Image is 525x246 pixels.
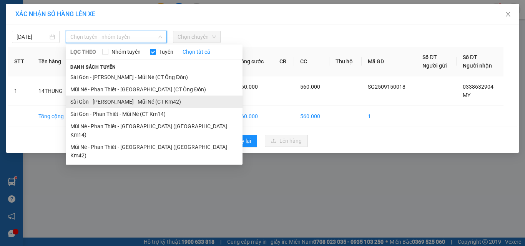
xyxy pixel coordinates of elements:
[294,106,329,127] td: 560.000
[83,10,102,28] img: logo.jpg
[505,11,511,17] span: close
[50,11,74,74] b: BIÊN NHẬN GỬI HÀNG HÓA
[17,33,48,41] input: 15/09/2025
[329,47,362,76] th: Thu hộ
[362,106,416,127] td: 1
[66,108,243,120] li: Sài Gòn - Phan Thiết - Mũi Né (CT Km14)
[238,84,258,90] span: 560.000
[32,47,73,76] th: Tên hàng
[463,92,470,98] span: MY
[66,141,243,162] li: Mũi Né - Phan Thiết - [GEOGRAPHIC_DATA] ([GEOGRAPHIC_DATA] Km42)
[158,35,163,39] span: down
[273,47,294,76] th: CR
[10,50,43,86] b: [PERSON_NAME]
[65,29,106,35] b: [DOMAIN_NAME]
[183,48,210,56] a: Chọn tất cả
[66,96,243,108] li: Sài Gòn - [PERSON_NAME] - Mũi Né (CT Km42)
[8,47,32,76] th: STT
[70,31,162,43] span: Chọn tuyến - nhóm tuyến
[66,120,243,141] li: Mũi Né - Phan Thiết - [GEOGRAPHIC_DATA] ([GEOGRAPHIC_DATA] Km14)
[294,47,329,76] th: CC
[265,135,308,147] button: uploadLên hàng
[15,10,95,18] span: XÁC NHẬN SỐ HÀNG LÊN XE
[300,84,320,90] span: 560.000
[66,64,121,71] span: Danh sách tuyến
[463,54,477,60] span: Số ĐT
[463,63,492,69] span: Người nhận
[463,84,493,90] span: 0338632904
[497,4,519,25] button: Close
[422,63,447,69] span: Người gửi
[8,76,32,106] td: 1
[232,47,273,76] th: Tổng cước
[178,31,216,43] span: Chọn chuyến
[422,54,437,60] span: Số ĐT
[66,71,243,83] li: Sài Gòn - [PERSON_NAME] - Mũi Né (CT Ông Đồn)
[232,106,273,127] td: 560.000
[32,76,73,106] td: 14THUNG
[362,47,416,76] th: Mã GD
[368,84,405,90] span: SG2509150018
[66,83,243,96] li: Mũi Né - Phan Thiết - [GEOGRAPHIC_DATA] (CT Ông Đồn)
[108,48,144,56] span: Nhóm tuyến
[156,48,176,56] span: Tuyến
[70,48,96,56] span: LỌC THEO
[65,36,106,46] li: (c) 2017
[32,106,73,127] td: Tổng cộng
